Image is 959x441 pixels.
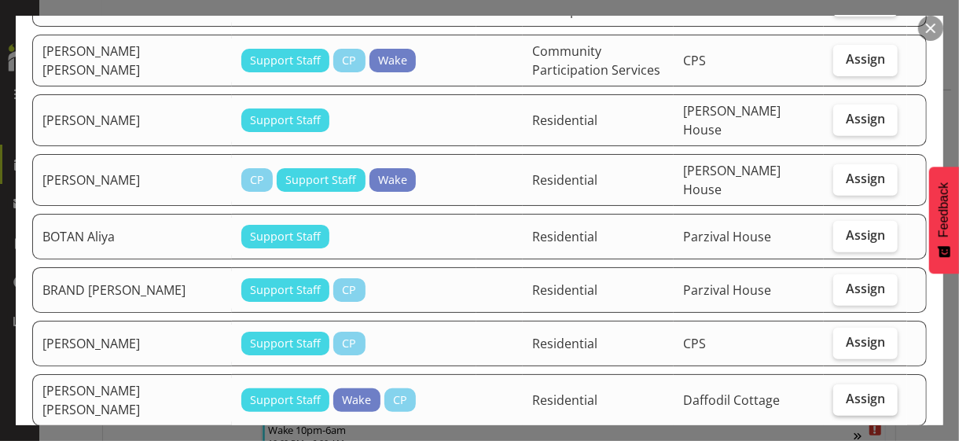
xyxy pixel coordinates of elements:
[32,154,232,206] td: [PERSON_NAME]
[32,214,232,259] td: BOTAN Aliya
[532,42,660,79] span: Community Participation Services
[342,335,356,352] span: CP
[683,162,781,198] span: [PERSON_NAME] House
[378,52,407,69] span: Wake
[32,267,232,313] td: BRAND [PERSON_NAME]
[532,335,597,352] span: Residential
[250,335,321,352] span: Support Staff
[846,227,885,243] span: Assign
[250,171,264,189] span: CP
[378,171,407,189] span: Wake
[532,171,597,189] span: Residential
[846,391,885,406] span: Assign
[683,102,781,138] span: [PERSON_NAME] House
[32,94,232,146] td: [PERSON_NAME]
[532,281,597,299] span: Residential
[929,167,959,274] button: Feedback - Show survey
[342,281,356,299] span: CP
[846,281,885,296] span: Assign
[846,334,885,350] span: Assign
[937,182,951,237] span: Feedback
[342,52,356,69] span: CP
[32,321,232,366] td: [PERSON_NAME]
[532,112,597,129] span: Residential
[846,51,885,67] span: Assign
[250,281,321,299] span: Support Staff
[250,52,321,69] span: Support Staff
[250,112,321,129] span: Support Staff
[532,391,597,409] span: Residential
[683,52,706,69] span: CPS
[683,335,706,352] span: CPS
[846,171,885,186] span: Assign
[683,391,780,409] span: Daffodil Cottage
[342,391,371,409] span: Wake
[683,281,771,299] span: Parzival House
[250,228,321,245] span: Support Staff
[846,111,885,127] span: Assign
[32,35,232,86] td: [PERSON_NAME] [PERSON_NAME]
[393,391,407,409] span: CP
[532,228,597,245] span: Residential
[683,228,771,245] span: Parzival House
[250,391,321,409] span: Support Staff
[285,171,356,189] span: Support Staff
[32,374,232,426] td: [PERSON_NAME] [PERSON_NAME]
